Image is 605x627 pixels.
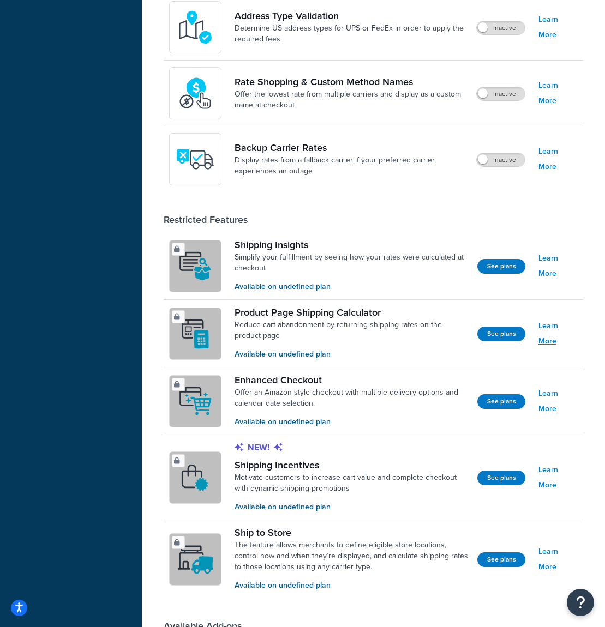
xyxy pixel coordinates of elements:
p: Available on undefined plan [235,281,469,293]
a: Display rates from a fallback carrier if your preferred carrier experiences an outage [235,155,468,177]
a: Enhanced Checkout [235,374,469,386]
a: Determine US address types for UPS or FedEx in order to apply the required fees [235,23,468,45]
a: See plans [477,327,525,341]
a: Reduce cart abandonment by returning shipping rates on the product page [235,319,469,341]
img: icon-duo-feat-backup-carrier-4420b188.png [176,140,214,178]
a: Product Page Shipping Calculator [235,306,469,318]
label: Inactive [477,21,525,34]
div: Restricted Features [164,214,248,226]
a: See plans [477,259,525,274]
a: Simplify your fulfillment by seeing how your rates were calculated at checkout [235,252,469,274]
a: See plans [477,394,525,409]
a: Ship to Store [235,527,469,539]
a: Address Type Validation [235,10,468,22]
img: kIG8fy0lQAAAABJRU5ErkJggg== [176,8,214,46]
p: New! [235,442,469,454]
a: Learn More [538,386,578,417]
a: Motivate customers to increase cart value and complete checkout with dynamic shipping promotions [235,472,469,494]
a: Learn More [538,78,578,108]
a: New!Shipping Incentives [235,442,469,471]
a: The feature allows merchants to define eligible store locations, control how and when they’re dis... [235,540,469,572]
img: icon-duo-feat-rate-shopping-ecdd8bed.png [176,74,214,112]
p: Available on undefined plan [235,580,469,592]
a: Learn More [538,318,578,349]
label: Inactive [477,153,525,166]
a: Learn More [538,462,578,493]
label: Inactive [477,87,525,100]
p: Available on undefined plan [235,416,469,428]
button: Open Resource Center [567,589,594,616]
p: Available on undefined plan [235,348,469,360]
a: See plans [477,471,525,485]
a: See plans [477,552,525,567]
p: Available on undefined plan [235,501,469,513]
a: Learn More [538,144,578,174]
a: Offer the lowest rate from multiple carriers and display as a custom name at checkout [235,89,468,111]
a: Learn More [538,251,578,281]
a: Shipping Insights [235,239,469,251]
a: Learn More [538,544,578,575]
a: Backup Carrier Rates [235,142,468,154]
a: Offer an Amazon-style checkout with multiple delivery options and calendar date selection. [235,387,469,409]
a: Rate Shopping & Custom Method Names [235,76,468,88]
a: Learn More [538,12,578,43]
